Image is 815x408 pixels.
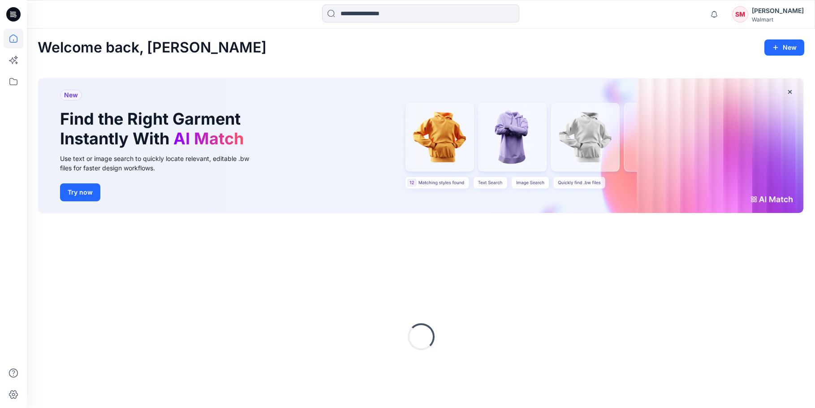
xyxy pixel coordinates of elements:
[60,183,100,201] button: Try now
[752,16,804,23] div: Walmart
[60,154,262,173] div: Use text or image search to quickly locate relevant, editable .bw files for faster design workflows.
[764,39,804,56] button: New
[60,109,248,148] h1: Find the Right Garment Instantly With
[64,90,78,100] span: New
[173,129,244,148] span: AI Match
[38,39,267,56] h2: Welcome back, [PERSON_NAME]
[752,5,804,16] div: [PERSON_NAME]
[732,6,748,22] div: SM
